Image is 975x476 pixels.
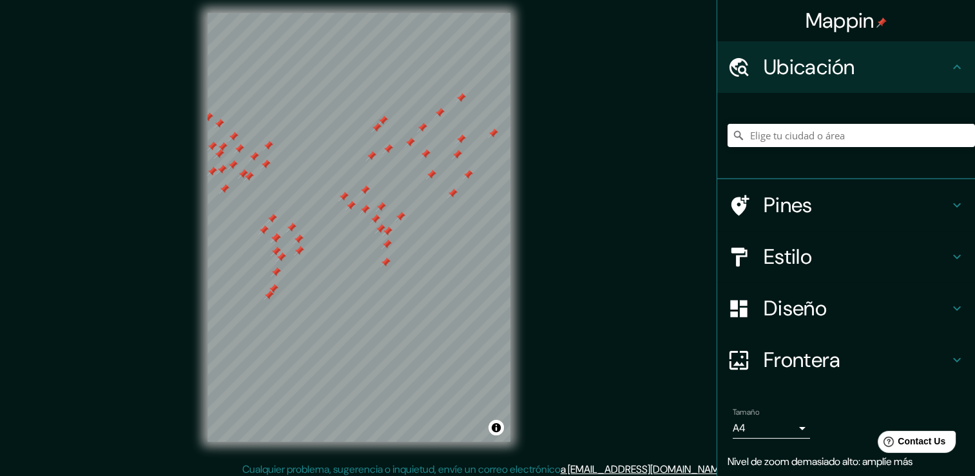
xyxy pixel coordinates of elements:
[733,407,759,418] label: Tamaño
[561,462,727,476] a: a [EMAIL_ADDRESS][DOMAIN_NAME]
[764,192,949,218] h4: Pines
[860,426,961,462] iframe: Help widget launcher
[876,17,887,28] img: pin-icon.png
[728,454,965,470] p: Nivel de zoom demasiado alto: amplíe más
[717,231,975,283] div: Estilo
[806,7,874,34] font: Mappin
[728,124,975,147] input: Elige tu ciudad o área
[764,347,949,373] h4: Frontera
[717,283,975,334] div: Diseño
[717,334,975,386] div: Frontera
[488,420,504,435] button: Alternar atribución
[764,244,949,270] h4: Estilo
[717,179,975,231] div: Pines
[733,418,810,439] div: A4
[717,41,975,93] div: Ubicación
[208,13,510,442] canvas: Mapa
[764,295,949,321] h4: Diseño
[764,54,949,80] h4: Ubicación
